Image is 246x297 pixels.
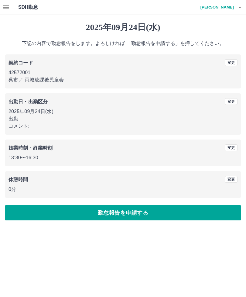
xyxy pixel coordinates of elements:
[9,108,237,115] p: 2025年09月24日(水)
[9,154,237,161] p: 13:30 〜 16:30
[9,76,237,84] p: 呉市 ／ 両城放課後児童会
[9,99,48,104] b: 出勤日・出勤区分
[5,205,241,220] button: 勤怠報告を申請する
[9,69,237,76] p: 42572001
[5,40,241,47] p: 下記の内容で勤怠報告をします。よろしければ 「勤怠報告を申請する」を押してください。
[9,115,237,123] p: 出勤
[9,123,237,130] p: コメント:
[225,98,237,105] button: 変更
[225,144,237,151] button: 変更
[225,176,237,183] button: 変更
[5,22,241,33] h1: 2025年09月24日(水)
[9,60,33,65] b: 契約コード
[9,177,28,182] b: 休憩時間
[9,145,53,150] b: 始業時刻・終業時刻
[225,59,237,66] button: 変更
[9,186,237,193] p: 0分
